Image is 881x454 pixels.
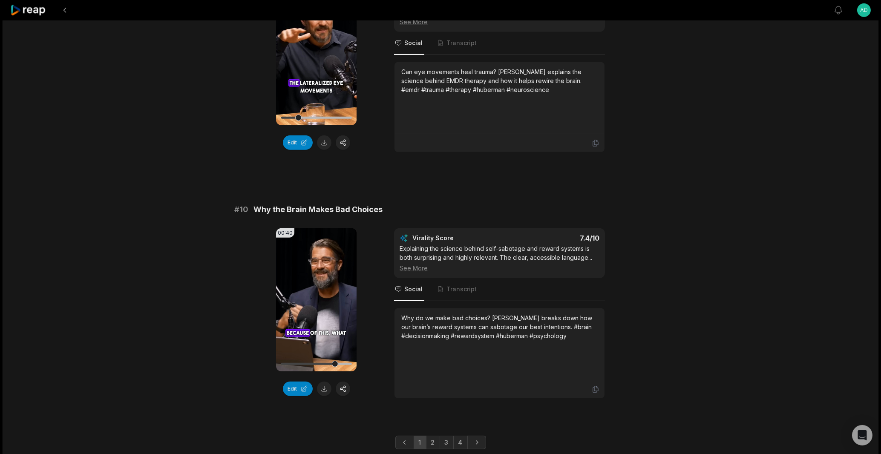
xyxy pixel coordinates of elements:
[401,313,598,340] div: Why do we make bad choices? [PERSON_NAME] breaks down how our brain’s reward systems can sabotage...
[852,425,872,445] div: Open Intercom Messenger
[404,39,423,47] span: Social
[394,32,605,55] nav: Tabs
[404,285,423,293] span: Social
[508,234,600,242] div: 7.4 /10
[412,234,504,242] div: Virality Score
[395,436,486,449] ul: Pagination
[414,436,426,449] a: Page 1 is your current page
[467,436,486,449] a: Next page
[446,39,477,47] span: Transcript
[283,135,313,150] button: Edit
[400,244,599,273] div: Explaining the science behind self-sabotage and reward systems is both surprising and highly rele...
[426,436,440,449] a: Page 2
[276,228,357,371] video: Your browser does not support mp4 format.
[234,204,248,216] span: # 10
[253,204,383,216] span: Why the Brain Makes Bad Choices
[400,17,599,26] div: See More
[395,436,414,449] a: Previous page
[400,264,599,273] div: See More
[446,285,477,293] span: Transcript
[440,436,454,449] a: Page 3
[401,67,598,94] div: Can eye movements heal trauma? [PERSON_NAME] explains the science behind EMDR therapy and how it ...
[283,382,313,396] button: Edit
[394,278,605,301] nav: Tabs
[453,436,468,449] a: Page 4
